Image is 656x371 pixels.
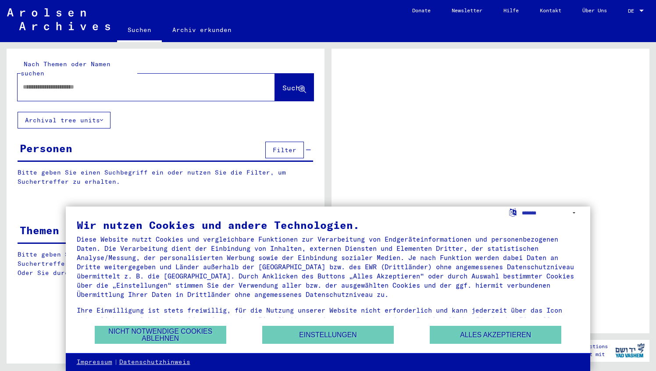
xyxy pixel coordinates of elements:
[18,250,314,278] p: Bitte geben Sie einen Suchbegriff ein oder nutzen Sie die Filter, um Suchertreffer zu erhalten. O...
[262,326,394,344] button: Einstellungen
[275,74,314,101] button: Suche
[18,112,111,128] button: Archival tree units
[77,235,580,299] div: Diese Website nutzt Cookies und vergleichbare Funktionen zur Verarbeitung von Endgeräteinformatio...
[20,222,59,238] div: Themen
[162,19,242,40] a: Archiv erkunden
[119,358,190,367] a: Datenschutzhinweis
[522,207,579,219] select: Sprache auswählen
[117,19,162,42] a: Suchen
[282,83,304,92] span: Suche
[628,8,638,14] span: DE
[20,140,72,156] div: Personen
[430,326,561,344] button: Alles akzeptieren
[95,326,226,344] button: Nicht notwendige Cookies ablehnen
[77,220,580,230] div: Wir nutzen Cookies und andere Technologien.
[7,8,110,30] img: Arolsen_neg.svg
[613,339,646,361] img: yv_logo.png
[265,142,304,158] button: Filter
[77,358,112,367] a: Impressum
[273,146,296,154] span: Filter
[508,208,517,216] label: Sprache auswählen
[77,306,580,333] div: Ihre Einwilligung ist stets freiwillig, für die Nutzung unserer Website nicht erforderlich und ka...
[21,60,111,77] mat-label: Nach Themen oder Namen suchen
[18,168,313,186] p: Bitte geben Sie einen Suchbegriff ein oder nutzen Sie die Filter, um Suchertreffer zu erhalten.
